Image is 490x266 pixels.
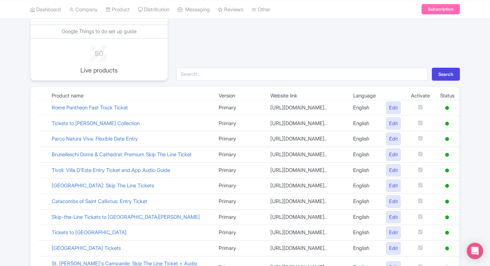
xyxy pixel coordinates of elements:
a: Catacombs of Saint Callixtus: Entry Ticket [52,198,147,204]
a: Edit [386,242,401,255]
a: Edit [386,102,401,114]
td: [URL][DOMAIN_NAME].. [265,225,348,241]
a: Tivoli: Villa D'Este Entry Ticket and App Audio Guide [52,167,170,173]
a: Edit [386,179,401,192]
td: English [348,225,381,241]
a: Edit [386,164,401,177]
a: Edit [386,133,401,145]
td: [URL][DOMAIN_NAME].. [265,131,348,147]
a: Edit [386,226,401,239]
a: Subscription [422,4,460,14]
td: Version [214,92,265,100]
td: English [348,162,381,178]
p: Live products [71,66,127,75]
td: English [348,147,381,162]
div: 50 [71,46,127,59]
td: Activate [406,92,435,100]
td: English [348,100,381,116]
td: [URL][DOMAIN_NAME].. [265,240,348,256]
td: Primary [214,225,265,241]
td: [URL][DOMAIN_NAME].. [265,178,348,194]
td: Primary [214,162,265,178]
a: Google Things to do set up guide [62,28,137,35]
div: Open Intercom Messenger [467,243,483,259]
td: English [348,209,381,225]
td: English [348,131,381,147]
td: Language [348,92,381,100]
a: Edit [386,117,401,130]
a: Edit [386,211,401,224]
td: Primary [214,100,265,116]
td: Product name [47,92,214,100]
a: Tickets to [GEOGRAPHIC_DATA] [52,229,127,236]
td: Primary [214,209,265,225]
td: Website link [265,92,348,100]
a: Skip-the-Line Tickets to [GEOGRAPHIC_DATA][PERSON_NAME] [52,214,200,220]
td: English [348,178,381,194]
td: Primary [214,147,265,162]
td: [URL][DOMAIN_NAME].. [265,162,348,178]
td: Primary [214,131,265,147]
a: [GEOGRAPHIC_DATA]: Skip The Line Tickets [52,182,154,189]
a: Edit [386,148,401,161]
td: Primary [214,178,265,194]
td: English [348,240,381,256]
td: English [348,116,381,131]
td: Primary [214,116,265,131]
td: [URL][DOMAIN_NAME].. [265,147,348,162]
td: Status [435,92,460,100]
td: [URL][DOMAIN_NAME].. [265,116,348,131]
a: Rome Pantheon Fast Track Ticket [52,104,128,111]
td: English [348,194,381,209]
input: Search... [176,68,428,81]
td: Primary [214,240,265,256]
a: [GEOGRAPHIC_DATA] Tickets [52,245,121,251]
a: Brunelleschi Dome & Cathedral: Premium Skip The Line Ticket [52,151,192,158]
td: [URL][DOMAIN_NAME].. [265,100,348,116]
a: Parco Natura Viva: Flexible Date Entry [52,135,138,142]
td: [URL][DOMAIN_NAME].. [265,194,348,209]
td: [URL][DOMAIN_NAME].. [265,209,348,225]
td: Primary [214,194,265,209]
a: Edit [386,195,401,208]
button: Search [432,68,460,81]
a: Tickets to [PERSON_NAME] Collection [52,120,140,127]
